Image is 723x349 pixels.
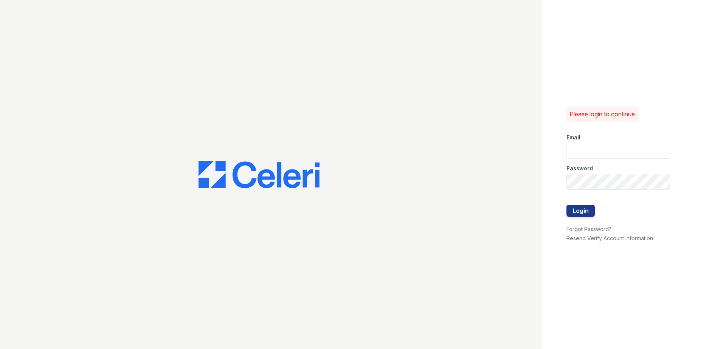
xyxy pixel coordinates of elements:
img: CE_Logo_Blue-a8612792a0a2168367f1c8372b55b34899dd931a85d93a1a3d3e32e68fde9ad4.png [199,161,320,188]
label: Password [566,165,593,172]
a: Resend Verify Account Information [566,235,653,241]
a: Forgot Password? [566,226,611,232]
label: Email [566,134,580,141]
button: Login [566,205,595,217]
p: Please login to continue [569,110,635,119]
